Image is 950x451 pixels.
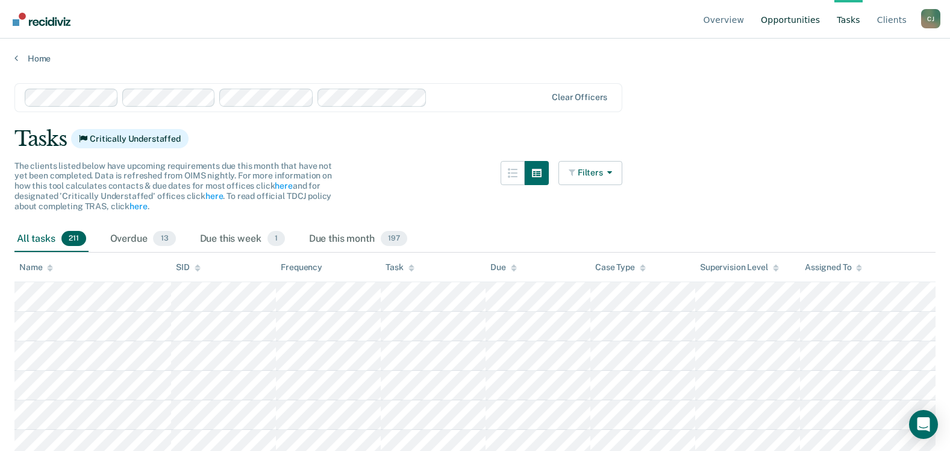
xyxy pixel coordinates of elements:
div: Tasks [14,127,936,151]
a: here [205,191,223,201]
div: Overdue13 [108,226,178,253]
img: Recidiviz [13,13,70,26]
span: Critically Understaffed [71,129,189,148]
div: Due this week1 [198,226,287,253]
div: C J [921,9,940,28]
span: 211 [61,231,86,247]
div: Due [490,262,517,273]
a: Home [14,53,936,64]
div: Supervision Level [700,262,779,273]
div: All tasks211 [14,226,89,253]
span: 13 [153,231,175,247]
button: Profile dropdown button [921,9,940,28]
div: Case Type [595,262,646,273]
div: Name [19,262,53,273]
span: The clients listed below have upcoming requirements due this month that have not yet been complet... [14,161,332,211]
div: Open Intercom Messenger [909,410,938,439]
button: Filters [558,161,622,185]
div: SID [176,262,201,273]
div: Task [386,262,414,273]
div: Assigned To [805,262,862,273]
span: 197 [381,231,407,247]
div: Due this month197 [307,226,410,253]
a: here [130,201,147,211]
a: here [275,181,292,191]
div: Clear officers [552,92,607,102]
div: Frequency [281,262,322,273]
span: 1 [267,231,285,247]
